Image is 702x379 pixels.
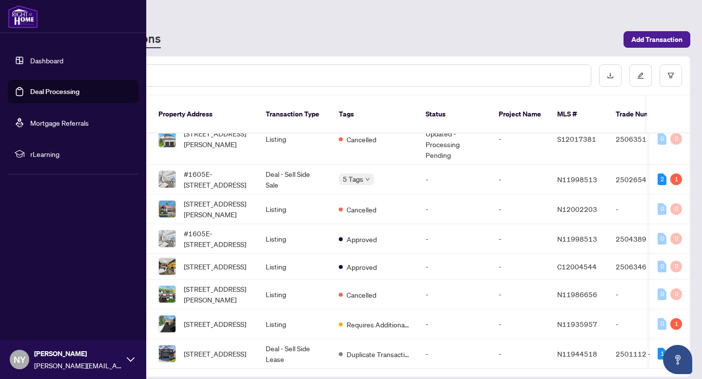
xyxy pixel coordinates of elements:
span: download [607,72,614,79]
button: edit [629,64,652,87]
span: Cancelled [347,134,376,145]
td: - [608,309,676,339]
td: Listing [258,114,331,165]
a: Dashboard [30,56,63,65]
div: 0 [670,261,682,272]
div: 1 [670,318,682,330]
span: [STREET_ADDRESS][PERSON_NAME] [184,128,250,150]
img: thumbnail-img [159,316,175,332]
div: 2 [658,173,666,185]
td: 2501112 - DUP [608,339,676,369]
td: Listing [258,309,331,339]
span: filter [667,72,674,79]
td: Deal - Sell Side Sale [258,165,331,194]
td: - [418,165,491,194]
td: - [491,165,549,194]
img: thumbnail-img [159,131,175,147]
span: C12004544 [557,262,597,271]
th: Project Name [491,95,549,133]
td: Listing [258,254,331,280]
td: - [491,224,549,254]
span: N12002203 [557,205,597,213]
td: - [418,194,491,224]
span: Cancelled [347,204,376,215]
td: - [491,114,549,165]
img: thumbnail-img [159,258,175,275]
img: thumbnail-img [159,230,175,247]
span: [STREET_ADDRESS][PERSON_NAME] [184,198,250,220]
span: [STREET_ADDRESS] [184,348,246,359]
div: 0 [658,133,666,145]
span: N11935957 [557,320,597,328]
span: #1605E-[STREET_ADDRESS] [184,169,250,190]
td: 2506346 [608,254,676,280]
td: 2504389 [608,224,676,254]
td: - [491,254,549,280]
td: - [608,280,676,309]
td: Information Updated - Processing Pending [418,114,491,165]
img: thumbnail-img [159,201,175,217]
td: - [491,309,549,339]
span: [PERSON_NAME] [34,348,122,359]
div: 0 [658,203,666,215]
span: N11998513 [557,175,597,184]
span: Approved [347,262,377,272]
span: rLearning [30,149,132,159]
span: Duplicate Transaction [347,349,410,360]
th: Property Address [151,95,258,133]
td: Listing [258,280,331,309]
td: - [418,254,491,280]
span: Approved [347,234,377,245]
button: Add Transaction [624,31,690,48]
td: - [491,339,549,369]
span: Cancelled [347,289,376,300]
span: Add Transaction [631,32,682,47]
span: [PERSON_NAME][EMAIL_ADDRESS][DOMAIN_NAME] [34,360,122,371]
td: Listing [258,194,331,224]
div: 1 [658,348,666,360]
th: Tags [331,95,418,133]
span: #1605E-[STREET_ADDRESS] [184,228,250,249]
button: filter [660,64,682,87]
td: 2506351 [608,114,676,165]
img: logo [8,5,38,28]
td: - [418,280,491,309]
div: 0 [670,233,682,245]
div: 0 [670,288,682,300]
td: - [491,280,549,309]
img: thumbnail-img [159,171,175,188]
span: N11944518 [557,349,597,358]
span: NY [14,353,26,366]
span: Requires Additional Docs [347,319,410,330]
th: Status [418,95,491,133]
a: Deal Processing [30,87,79,96]
td: - [418,339,491,369]
th: Transaction Type [258,95,331,133]
div: 0 [658,318,666,330]
button: Open asap [663,345,692,374]
span: down [365,177,370,182]
div: 0 [658,233,666,245]
div: 1 [670,173,682,185]
td: - [608,194,676,224]
span: edit [637,72,644,79]
span: 5 Tags [343,173,363,185]
div: 0 [670,133,682,145]
td: - [491,194,549,224]
div: 0 [670,203,682,215]
td: - [418,309,491,339]
td: - [418,224,491,254]
span: [STREET_ADDRESS] [184,319,246,329]
span: [STREET_ADDRESS] [184,261,246,272]
a: Mortgage Referrals [30,118,89,127]
img: thumbnail-img [159,286,175,303]
td: 2502654 [608,165,676,194]
td: Listing [258,224,331,254]
td: Deal - Sell Side Lease [258,339,331,369]
div: 0 [658,261,666,272]
span: N11986656 [557,290,597,299]
th: Trade Number [608,95,676,133]
div: 0 [658,288,666,300]
span: [STREET_ADDRESS][PERSON_NAME] [184,284,250,305]
span: N11998513 [557,234,597,243]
